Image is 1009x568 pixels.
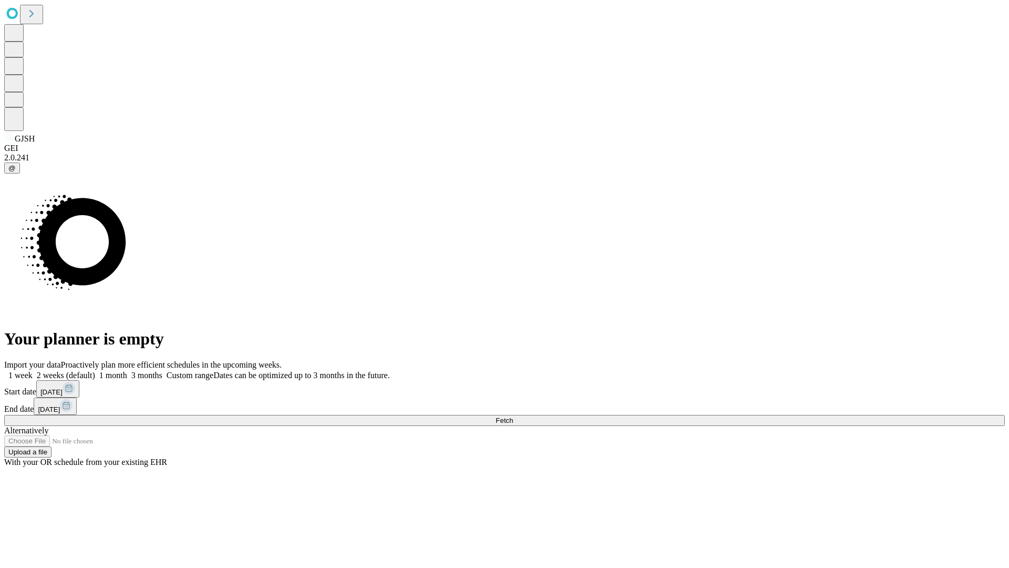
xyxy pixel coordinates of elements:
div: GEI [4,144,1005,153]
span: With your OR schedule from your existing EHR [4,458,167,466]
button: Upload a file [4,447,52,458]
span: GJSH [15,134,35,143]
span: Custom range [167,371,213,380]
span: 1 week [8,371,33,380]
span: [DATE] [38,405,60,413]
button: [DATE] [36,380,79,398]
h1: Your planner is empty [4,329,1005,349]
button: @ [4,163,20,174]
button: Fetch [4,415,1005,426]
div: Start date [4,380,1005,398]
div: End date [4,398,1005,415]
button: [DATE] [34,398,77,415]
div: 2.0.241 [4,153,1005,163]
span: Proactively plan more efficient schedules in the upcoming weeks. [61,360,282,369]
span: 3 months [131,371,162,380]
span: Import your data [4,360,61,369]
span: 2 weeks (default) [37,371,95,380]
span: @ [8,164,16,172]
span: Alternatively [4,426,48,435]
span: Fetch [496,417,513,424]
span: [DATE] [40,388,63,396]
span: 1 month [99,371,127,380]
span: Dates can be optimized up to 3 months in the future. [213,371,389,380]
